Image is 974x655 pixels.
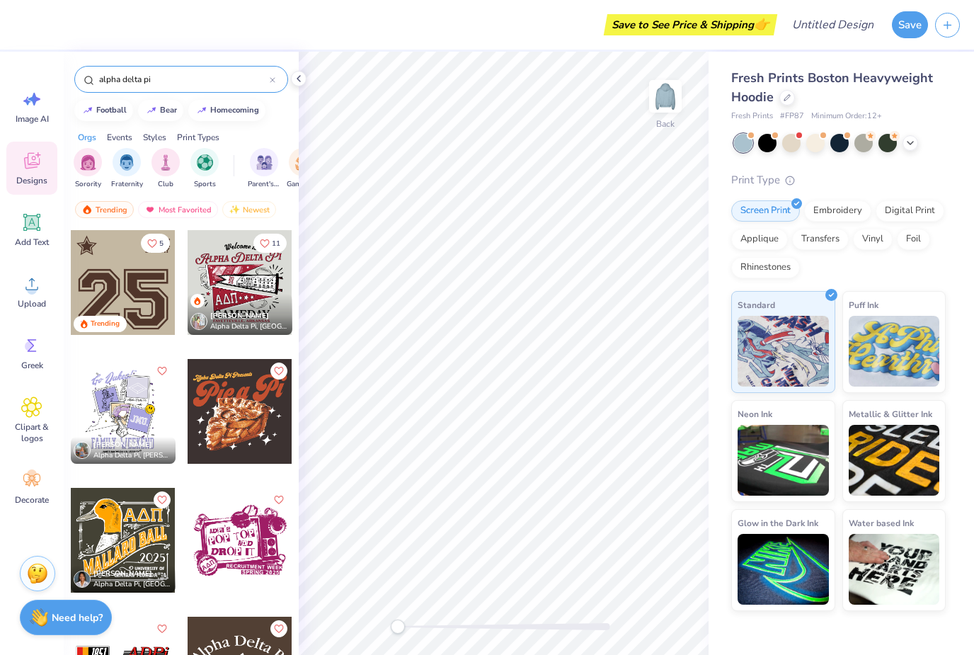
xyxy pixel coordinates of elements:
div: Applique [731,229,788,250]
img: newest.gif [229,205,240,215]
div: Print Types [177,131,219,144]
img: Parent's Weekend Image [256,154,273,171]
span: Alpha Delta Pi, [GEOGRAPHIC_DATA][US_STATE] at [GEOGRAPHIC_DATA] [210,321,287,332]
img: Fraternity Image [119,154,134,171]
span: Club [158,179,173,190]
span: Decorate [15,494,49,506]
img: Puff Ink [849,316,940,387]
span: Sorority [75,179,101,190]
img: Water based Ink [849,534,940,605]
button: football [74,100,133,121]
img: trend_line.gif [196,106,207,115]
span: Fresh Prints Boston Heavyweight Hoodie [731,69,933,106]
img: Game Day Image [295,154,311,171]
img: Club Image [158,154,173,171]
div: Accessibility label [391,620,405,634]
img: Sports Image [197,154,213,171]
button: Like [253,234,287,253]
span: Fresh Prints [731,110,773,123]
button: filter button [111,148,143,190]
button: Like [141,234,170,253]
div: Styles [143,131,166,144]
input: Try "Alpha" [98,72,270,86]
img: Glow in the Dark Ink [738,534,829,605]
img: Metallic & Glitter Ink [849,425,940,496]
span: 11 [272,240,280,247]
span: Metallic & Glitter Ink [849,406,932,421]
button: filter button [74,148,102,190]
button: Like [154,491,171,508]
button: Like [270,620,287,637]
div: Trending [75,201,134,218]
span: Glow in the Dark Ink [738,516,818,530]
div: filter for Fraternity [111,148,143,190]
span: Standard [738,297,775,312]
div: filter for Club [151,148,180,190]
span: Alpha Delta Pi, [PERSON_NAME][GEOGRAPHIC_DATA] [93,450,170,461]
button: bear [138,100,183,121]
div: filter for Parent's Weekend [248,148,280,190]
input: Untitled Design [781,11,885,39]
div: homecoming [210,106,259,114]
div: Trending [91,319,120,329]
span: Upload [18,298,46,309]
img: trending.gif [81,205,93,215]
span: Minimum Order: 12 + [811,110,882,123]
div: Screen Print [731,200,800,222]
div: Print Type [731,172,946,188]
span: Parent's Weekend [248,179,280,190]
div: Back [656,118,675,130]
strong: Need help? [52,611,103,625]
div: football [96,106,127,114]
span: Add Text [15,237,49,248]
div: filter for Sports [190,148,219,190]
button: Save [892,11,928,38]
button: homecoming [188,100,265,121]
img: trend_line.gif [82,106,93,115]
span: [PERSON_NAME] [93,440,152,450]
img: trend_line.gif [146,106,157,115]
button: Like [270,363,287,380]
div: Events [107,131,132,144]
img: Neon Ink [738,425,829,496]
span: Water based Ink [849,516,914,530]
img: most_fav.gif [144,205,156,215]
div: bear [160,106,177,114]
span: Greek [21,360,43,371]
span: Alpha Delta Pi, [GEOGRAPHIC_DATA][US_STATE] [93,579,170,590]
div: filter for Game Day [287,148,319,190]
div: Most Favorited [138,201,218,218]
div: Save to See Price & Shipping [607,14,774,35]
span: Fraternity [111,179,143,190]
span: Clipart & logos [8,421,55,444]
span: [PERSON_NAME] [93,569,152,579]
span: Puff Ink [849,297,878,312]
button: filter button [248,148,280,190]
span: Designs [16,175,47,186]
div: Digital Print [876,200,944,222]
button: Like [154,620,171,637]
button: filter button [287,148,319,190]
span: Image AI [16,113,49,125]
img: Sorority Image [80,154,96,171]
div: filter for Sorority [74,148,102,190]
div: Foil [897,229,930,250]
div: Orgs [78,131,96,144]
img: Standard [738,316,829,387]
div: Newest [222,201,276,218]
span: 👉 [754,16,769,33]
div: Rhinestones [731,257,800,278]
div: Embroidery [804,200,871,222]
span: 5 [159,240,164,247]
span: [PERSON_NAME] [210,311,269,321]
button: Like [154,363,171,380]
button: filter button [151,148,180,190]
img: Back [651,82,680,110]
span: # FP87 [780,110,804,123]
div: Transfers [792,229,849,250]
span: Sports [194,179,216,190]
button: Like [270,491,287,508]
span: Game Day [287,179,319,190]
span: Neon Ink [738,406,772,421]
button: filter button [190,148,219,190]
